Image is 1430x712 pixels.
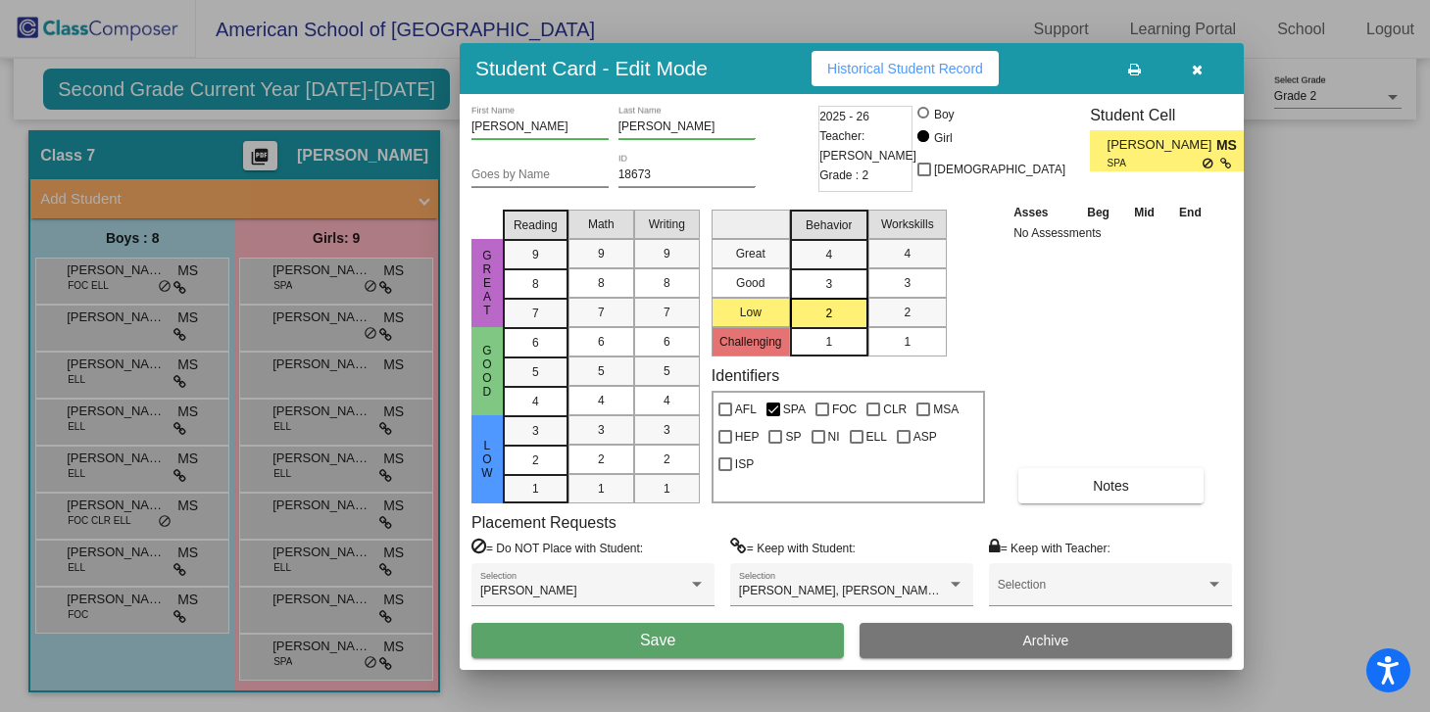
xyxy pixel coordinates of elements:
[664,333,670,351] span: 6
[739,584,1042,597] span: [PERSON_NAME], [PERSON_NAME], [PERSON_NAME]
[475,56,708,80] h3: Student Card - Edit Mode
[904,304,911,321] span: 2
[904,333,911,351] span: 1
[664,274,670,292] span: 8
[532,363,539,381] span: 5
[730,538,856,557] label: = Keep with Student:
[471,168,609,182] input: goes by name
[649,215,685,233] span: Writing
[640,632,675,648] span: Save
[783,398,806,421] span: SPA
[598,274,605,292] span: 8
[598,421,605,439] span: 3
[1093,478,1129,494] span: Notes
[664,392,670,409] span: 4
[1009,202,1074,223] th: Asses
[471,538,643,557] label: = Do NOT Place with Student:
[825,333,832,351] span: 1
[664,245,670,262] span: 9
[664,480,670,498] span: 1
[1023,633,1069,648] span: Archive
[735,425,760,449] span: HEP
[664,421,670,439] span: 3
[819,126,916,166] span: Teacher: [PERSON_NAME]
[904,274,911,292] span: 3
[532,246,539,263] span: 9
[598,304,605,321] span: 7
[832,398,857,421] span: FOC
[598,480,605,498] span: 1
[471,513,616,532] label: Placement Requests
[478,439,496,480] span: Low
[933,398,959,421] span: MSA
[934,158,1065,181] span: [DEMOGRAPHIC_DATA]
[471,623,844,658] button: Save
[598,245,605,262] span: 9
[1009,223,1214,243] td: No Assessments
[1166,202,1213,223] th: End
[598,333,605,351] span: 6
[1090,106,1260,124] h3: Student Cell
[478,344,496,399] span: Good
[825,246,832,263] span: 4
[866,425,887,449] span: ELL
[532,451,539,469] span: 2
[532,334,539,352] span: 6
[785,425,801,449] span: SP
[480,584,577,597] span: [PERSON_NAME]
[827,61,983,76] span: Historical Student Record
[532,275,539,293] span: 8
[904,245,911,262] span: 4
[514,216,558,234] span: Reading
[933,129,953,147] div: Girl
[532,305,539,322] span: 7
[712,366,779,385] label: Identifiers
[478,249,496,317] span: Great
[1108,135,1216,156] span: [PERSON_NAME]
[1074,202,1121,223] th: Beg
[532,422,539,440] span: 3
[664,304,670,321] span: 7
[825,275,832,293] span: 3
[598,392,605,409] span: 4
[989,538,1110,557] label: = Keep with Teacher:
[819,107,869,126] span: 2025 - 26
[618,168,756,182] input: Enter ID
[883,398,907,421] span: CLR
[933,106,955,123] div: Boy
[1018,468,1204,503] button: Notes
[806,216,852,234] span: Behavior
[598,451,605,468] span: 2
[735,452,754,476] span: ISP
[1216,135,1244,156] span: MS
[1108,156,1203,170] span: SPA
[825,305,832,322] span: 2
[532,393,539,410] span: 4
[588,215,615,233] span: Math
[1122,202,1166,223] th: Mid
[532,480,539,498] span: 1
[664,451,670,468] span: 2
[860,623,1232,658] button: Archive
[664,362,670,380] span: 5
[828,425,840,449] span: NI
[598,362,605,380] span: 5
[819,166,868,185] span: Grade : 2
[812,51,999,86] button: Historical Student Record
[913,425,937,449] span: ASP
[881,215,934,233] span: Workskills
[735,398,757,421] span: AFL
[1244,139,1260,163] span: 2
